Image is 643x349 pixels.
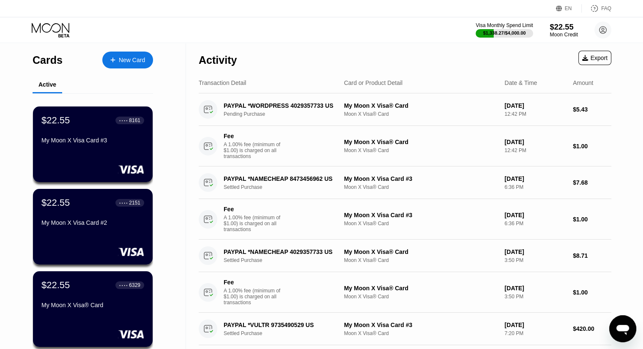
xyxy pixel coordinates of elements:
[504,285,566,292] div: [DATE]
[41,280,70,291] div: $22.55
[504,330,566,336] div: 7:20 PM
[476,22,533,28] div: Visa Monthly Spend Limit
[550,22,578,38] div: $22.55Moon Credit
[33,54,63,66] div: Cards
[344,212,498,218] div: My Moon X Visa Card #3
[344,322,498,328] div: My Moon X Visa Card #3
[504,294,566,300] div: 3:50 PM
[556,4,582,13] div: EN
[38,81,56,88] div: Active
[344,257,498,263] div: Moon X Visa® Card
[344,221,498,226] div: Moon X Visa® Card
[199,93,611,126] div: PAYPAL *WORDPRESS 4029357733 USPending PurchaseMy Moon X Visa® CardMoon X Visa® Card[DATE]12:42 P...
[504,147,566,153] div: 12:42 PM
[344,102,498,109] div: My Moon X Visa® Card
[483,30,526,35] div: $1,338.27 / $4,000.00
[504,102,566,109] div: [DATE]
[344,248,498,255] div: My Moon X Visa® Card
[550,22,578,31] div: $22.55
[344,294,498,300] div: Moon X Visa® Card
[344,147,498,153] div: Moon X Visa® Card
[199,126,611,166] div: FeeA 1.00% fee (minimum of $1.00) is charged on all transactionsMy Moon X Visa® CardMoon X Visa® ...
[573,79,593,86] div: Amount
[224,330,348,336] div: Settled Purchase
[41,197,70,208] div: $22.55
[224,288,287,305] div: A 1.00% fee (minimum of $1.00) is charged on all transactions
[33,106,153,182] div: $22.55● ● ● ●8161My Moon X Visa Card #3
[119,57,145,64] div: New Card
[224,102,339,109] div: PAYPAL *WORDPRESS 4029357733 US
[224,175,339,182] div: PAYPAL *NAMECHEAP 8473456962 US
[224,206,283,213] div: Fee
[224,322,339,328] div: PAYPAL *VULTR 9735490529 US
[41,302,144,308] div: My Moon X Visa® Card
[344,175,498,182] div: My Moon X Visa Card #3
[504,79,537,86] div: Date & Time
[573,143,611,150] div: $1.00
[550,32,578,38] div: Moon Credit
[504,175,566,182] div: [DATE]
[504,139,566,145] div: [DATE]
[102,52,153,68] div: New Card
[504,184,566,190] div: 6:36 PM
[609,315,636,342] iframe: Button to launch messaging window
[344,330,498,336] div: Moon X Visa® Card
[582,55,607,61] div: Export
[344,285,498,292] div: My Moon X Visa® Card
[344,139,498,145] div: My Moon X Visa® Card
[129,282,140,288] div: 6329
[504,111,566,117] div: 12:42 PM
[41,137,144,144] div: My Moon X Visa Card #3
[476,22,533,38] div: Visa Monthly Spend Limit$1,338.27/$4,000.00
[199,240,611,272] div: PAYPAL *NAMECHEAP 4029357733 USSettled PurchaseMy Moon X Visa® CardMoon X Visa® Card[DATE]3:50 PM...
[224,248,339,255] div: PAYPAL *NAMECHEAP 4029357733 US
[344,184,498,190] div: Moon X Visa® Card
[504,257,566,263] div: 3:50 PM
[573,289,611,296] div: $1.00
[504,322,566,328] div: [DATE]
[573,252,611,259] div: $8.71
[224,111,348,117] div: Pending Purchase
[344,79,403,86] div: Card or Product Detail
[41,219,144,226] div: My Moon X Visa Card #2
[199,166,611,199] div: PAYPAL *NAMECHEAP 8473456962 USSettled PurchaseMy Moon X Visa Card #3Moon X Visa® Card[DATE]6:36 ...
[41,115,70,126] div: $22.55
[224,279,283,286] div: Fee
[565,5,572,11] div: EN
[199,313,611,345] div: PAYPAL *VULTR 9735490529 USSettled PurchaseMy Moon X Visa Card #3Moon X Visa® Card[DATE]7:20 PM$4...
[33,189,153,264] div: $22.55● ● ● ●2151My Moon X Visa Card #2
[504,248,566,255] div: [DATE]
[224,215,287,232] div: A 1.00% fee (minimum of $1.00) is charged on all transactions
[578,51,611,65] div: Export
[199,79,246,86] div: Transaction Detail
[224,184,348,190] div: Settled Purchase
[119,202,128,204] div: ● ● ● ●
[573,216,611,223] div: $1.00
[129,117,140,123] div: 8161
[199,54,237,66] div: Activity
[573,325,611,332] div: $420.00
[224,257,348,263] div: Settled Purchase
[199,272,611,313] div: FeeA 1.00% fee (minimum of $1.00) is charged on all transactionsMy Moon X Visa® CardMoon X Visa® ...
[224,133,283,139] div: Fee
[119,119,128,122] div: ● ● ● ●
[119,284,128,286] div: ● ● ● ●
[582,4,611,13] div: FAQ
[129,200,140,206] div: 2151
[344,111,498,117] div: Moon X Visa® Card
[573,179,611,186] div: $7.68
[504,221,566,226] div: 6:36 PM
[504,212,566,218] div: [DATE]
[601,5,611,11] div: FAQ
[224,142,287,159] div: A 1.00% fee (minimum of $1.00) is charged on all transactions
[33,271,153,347] div: $22.55● ● ● ●6329My Moon X Visa® Card
[199,199,611,240] div: FeeA 1.00% fee (minimum of $1.00) is charged on all transactionsMy Moon X Visa Card #3Moon X Visa...
[573,106,611,113] div: $5.43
